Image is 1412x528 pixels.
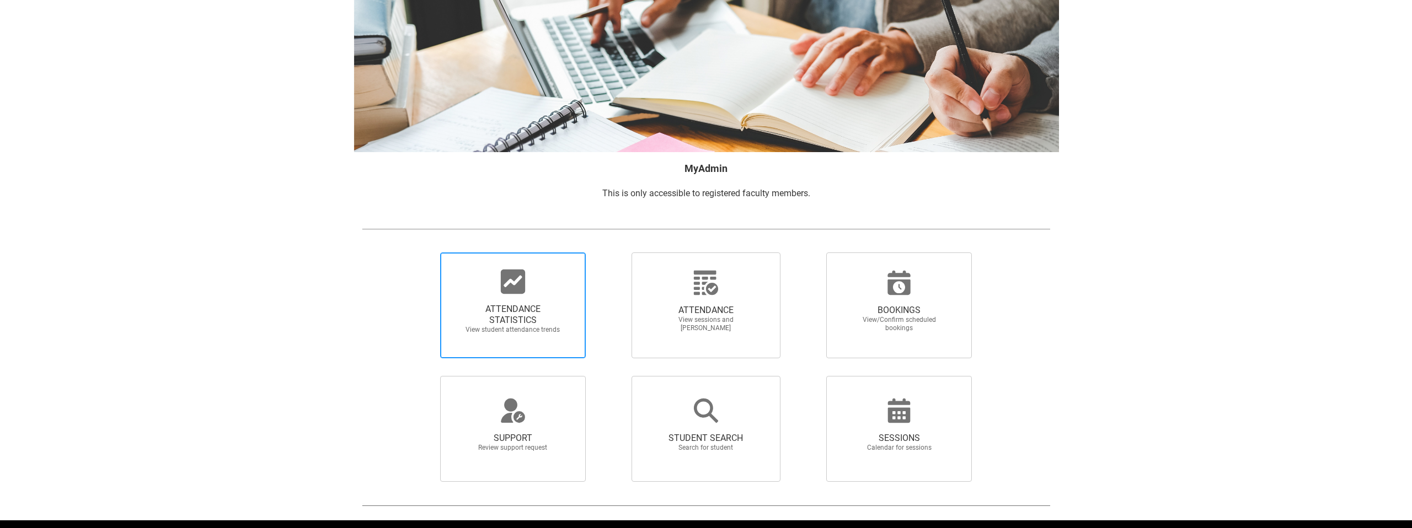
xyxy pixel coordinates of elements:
span: ATTENDANCE STATISTICS [464,304,561,326]
span: Search for student [657,444,755,452]
span: SUPPORT [464,433,561,444]
span: View sessions and [PERSON_NAME] [657,316,755,332]
span: SESSIONS [851,433,948,444]
span: STUDENT SEARCH [657,433,755,444]
span: ATTENDANCE [657,305,755,316]
span: This is only accessible to registered faculty members. [602,188,810,198]
span: BOOKINGS [851,305,948,316]
span: View student attendance trends [464,326,561,334]
h2: MyAdmin [362,161,1050,176]
span: Review support request [464,444,561,452]
span: Calendar for sessions [851,444,948,452]
img: REDU_GREY_LINE [362,499,1050,511]
img: REDU_GREY_LINE [362,223,1050,235]
span: View/Confirm scheduled bookings [851,316,948,332]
